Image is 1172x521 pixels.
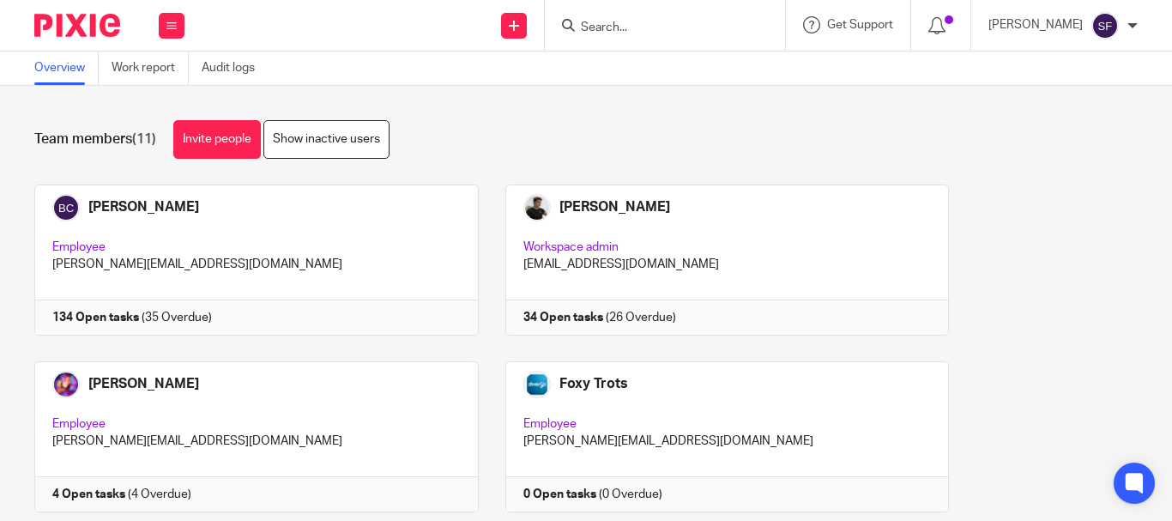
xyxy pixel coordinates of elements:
img: Pixie [34,14,120,37]
a: Invite people [173,120,261,159]
input: Search [579,21,734,36]
h1: Team members [34,130,156,148]
span: Get Support [827,19,893,31]
a: Show inactive users [263,120,390,159]
p: [PERSON_NAME] [988,16,1083,33]
a: Overview [34,51,99,85]
a: Work report [112,51,189,85]
img: svg%3E [1091,12,1119,39]
span: (11) [132,132,156,146]
a: Audit logs [202,51,268,85]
